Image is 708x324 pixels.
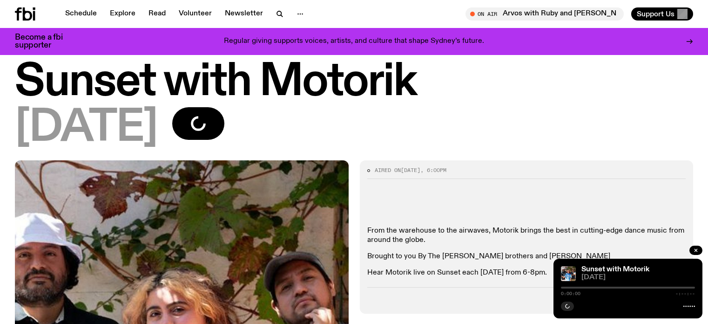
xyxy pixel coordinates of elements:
h1: Sunset with Motorik [15,62,693,103]
a: Sunset with Motorik [581,266,649,273]
img: Andrew, Reenie, and Pat stand in a row, smiling at the camera, in dappled light with a vine leafe... [561,266,576,281]
span: [DATE] [15,107,157,149]
p: Hear Motorik live on Sunset each [DATE] from 6-8pm. [367,269,686,277]
span: [DATE] [581,274,695,281]
span: [DATE] [401,166,420,174]
a: Newsletter [219,7,269,21]
a: Explore [104,7,141,21]
span: 0:00:00 [561,291,580,296]
button: On AirArvos with Ruby and [PERSON_NAME] [465,7,624,21]
p: Regular giving supports voices, artists, and culture that shape Sydney’s future. [224,37,484,46]
span: , 6:00pm [420,166,446,174]
a: Read [143,7,171,21]
a: Schedule [60,7,102,21]
h3: Become a fbi supporter [15,34,74,49]
p: From the warehouse to the airwaves, Motorik brings the best in cutting-edge dance music from arou... [367,227,686,244]
p: Brought to you By The [PERSON_NAME] brothers and [PERSON_NAME] [367,252,686,261]
span: Support Us [637,10,674,18]
button: Support Us [631,7,693,21]
span: -:--:-- [675,291,695,296]
span: Aired on [375,166,401,174]
a: Volunteer [173,7,217,21]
